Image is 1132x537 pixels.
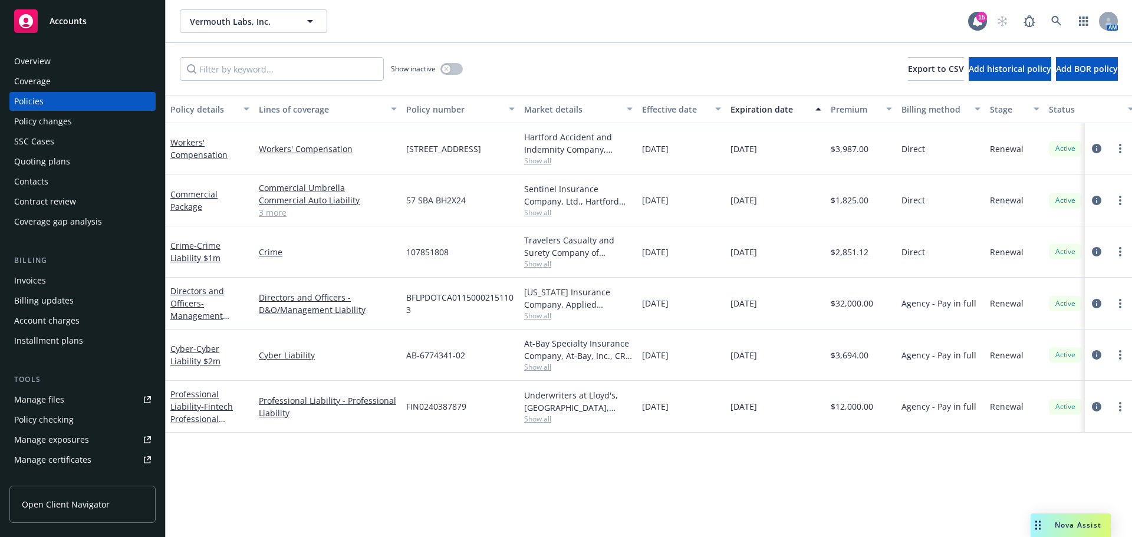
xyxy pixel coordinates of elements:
[9,470,156,489] a: Manage claims
[990,246,1024,258] span: Renewal
[990,349,1024,361] span: Renewal
[14,470,74,489] div: Manage claims
[170,240,221,263] span: - Crime Liability $1m
[990,297,1024,309] span: Renewal
[406,349,465,361] span: AB-6774341-02
[9,52,156,71] a: Overview
[259,246,397,258] a: Crime
[9,72,156,91] a: Coverage
[730,194,757,206] span: [DATE]
[1018,9,1041,33] a: Report a Bug
[969,57,1051,81] button: Add historical policy
[642,143,669,155] span: [DATE]
[180,57,384,81] input: Filter by keyword...
[259,206,397,219] a: 3 more
[831,400,873,413] span: $12,000.00
[524,156,633,166] span: Show all
[1090,141,1104,156] a: circleInformation
[14,430,89,449] div: Manage exposures
[180,9,327,33] button: Vermouth Labs, Inc.
[524,131,633,156] div: Hartford Accident and Indemnity Company, Hartford Insurance Group
[1054,298,1077,309] span: Active
[14,311,80,330] div: Account charges
[259,194,397,206] a: Commercial Auto Liability
[831,103,879,116] div: Premium
[190,15,292,28] span: Vermouth Labs, Inc.
[259,291,397,316] a: Directors and Officers - D&O/Management Liability
[14,172,48,191] div: Contacts
[9,311,156,330] a: Account charges
[1090,296,1104,311] a: circleInformation
[1113,348,1127,362] a: more
[524,311,633,321] span: Show all
[985,95,1044,123] button: Stage
[9,430,156,449] a: Manage exposures
[642,349,669,361] span: [DATE]
[976,12,987,22] div: 15
[170,401,233,437] span: - Fintech Professional Liability
[1113,296,1127,311] a: more
[14,52,51,71] div: Overview
[1055,520,1101,530] span: Nova Assist
[1054,143,1077,154] span: Active
[826,95,897,123] button: Premium
[831,246,868,258] span: $2,851.12
[990,103,1026,116] div: Stage
[166,95,254,123] button: Policy details
[9,331,156,350] a: Installment plans
[9,152,156,171] a: Quoting plans
[637,95,726,123] button: Effective date
[1031,513,1045,537] div: Drag to move
[14,152,70,171] div: Quoting plans
[9,450,156,469] a: Manage certificates
[14,192,76,211] div: Contract review
[990,143,1024,155] span: Renewal
[14,112,72,131] div: Policy changes
[259,394,397,419] a: Professional Liability - Professional Liability
[14,132,54,151] div: SSC Cases
[901,297,976,309] span: Agency - Pay in full
[726,95,826,123] button: Expiration date
[1090,193,1104,207] a: circleInformation
[642,297,669,309] span: [DATE]
[730,246,757,258] span: [DATE]
[969,63,1051,74] span: Add historical policy
[22,498,110,510] span: Open Client Navigator
[9,255,156,266] div: Billing
[14,212,102,231] div: Coverage gap analysis
[1072,9,1095,33] a: Switch app
[1113,193,1127,207] a: more
[14,331,83,350] div: Installment plans
[831,297,873,309] span: $32,000.00
[642,246,669,258] span: [DATE]
[259,182,397,194] a: Commercial Umbrella
[1090,245,1104,259] a: circleInformation
[1113,141,1127,156] a: more
[259,103,384,116] div: Lines of coverage
[524,183,633,207] div: Sentinel Insurance Company, Ltd., Hartford Insurance Group
[254,95,402,123] button: Lines of coverage
[519,95,637,123] button: Market details
[990,194,1024,206] span: Renewal
[524,389,633,414] div: Underwriters at Lloyd's, [GEOGRAPHIC_DATA], [PERSON_NAME] of London, CRC Group
[170,189,218,212] a: Commercial Package
[259,349,397,361] a: Cyber Liability
[730,103,808,116] div: Expiration date
[524,207,633,218] span: Show all
[9,132,156,151] a: SSC Cases
[524,234,633,259] div: Travelers Casualty and Surety Company of America, Travelers Insurance
[908,57,964,81] button: Export to CSV
[901,400,976,413] span: Agency - Pay in full
[1045,9,1068,33] a: Search
[908,63,964,74] span: Export to CSV
[402,95,519,123] button: Policy number
[1031,513,1111,537] button: Nova Assist
[1054,401,1077,412] span: Active
[1054,195,1077,206] span: Active
[831,194,868,206] span: $1,825.00
[642,103,708,116] div: Effective date
[524,286,633,311] div: [US_STATE] Insurance Company, Applied Underwriters, CRC Group
[1090,348,1104,362] a: circleInformation
[170,343,221,367] a: Cyber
